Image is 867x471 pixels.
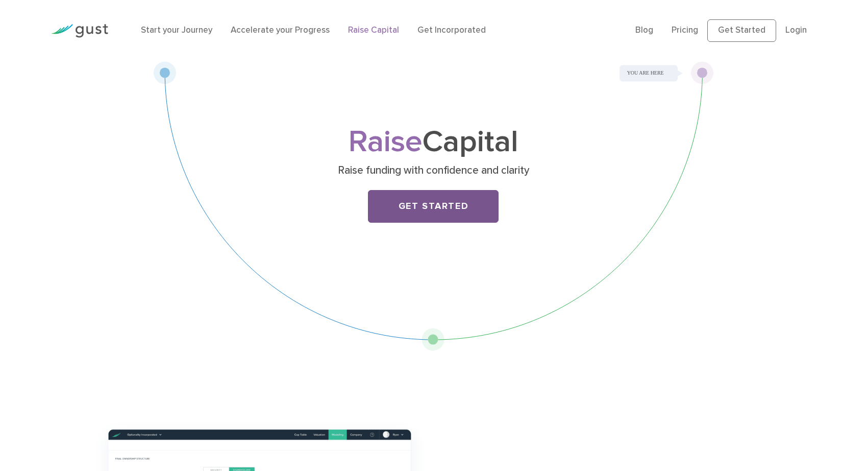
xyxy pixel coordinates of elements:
[236,163,631,178] p: Raise funding with confidence and clarity
[785,25,807,35] a: Login
[349,124,423,160] span: Raise
[672,25,698,35] a: Pricing
[231,25,330,35] a: Accelerate your Progress
[51,24,108,38] img: Gust Logo
[635,25,653,35] a: Blog
[707,19,776,42] a: Get Started
[232,128,635,156] h1: Capital
[141,25,212,35] a: Start your Journey
[417,25,486,35] a: Get Incorporated
[368,190,499,223] a: Get Started
[348,25,399,35] a: Raise Capital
